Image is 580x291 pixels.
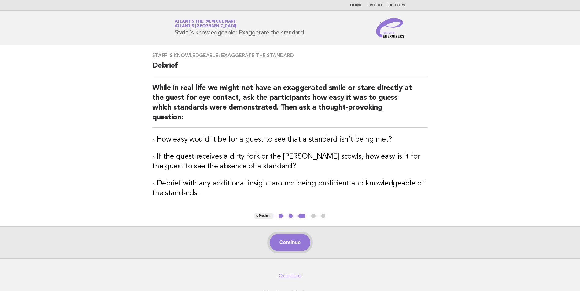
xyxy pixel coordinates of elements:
span: Atlantis [GEOGRAPHIC_DATA] [175,24,237,28]
h3: Staff is knowledgeable: Exaggerate the standard [152,52,428,59]
a: History [388,4,405,7]
button: 2 [288,213,294,219]
a: Home [350,4,362,7]
h2: While in real life we might not have an exaggerated smile or stare directly at the guest for eye ... [152,83,428,128]
h3: - How easy would it be for a guest to see that a standard isn’t being met? [152,135,428,145]
a: Atlantis The Palm CulinaryAtlantis [GEOGRAPHIC_DATA] [175,20,237,28]
button: 1 [278,213,284,219]
button: < Previous [254,213,274,219]
h1: Staff is knowledgeable: Exaggerate the standard [175,20,304,36]
h2: Debrief [152,61,428,76]
h3: - Debrief with any additional insight around being proficient and knowledgeable of the standards. [152,179,428,198]
a: Profile [367,4,383,7]
a: Questions [279,273,301,279]
img: Service Energizers [376,18,405,38]
h3: - If the guest receives a dirty fork or the [PERSON_NAME] scowls, how easy is it for the guest to... [152,152,428,171]
button: 3 [297,213,306,219]
button: Continue [270,234,310,251]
